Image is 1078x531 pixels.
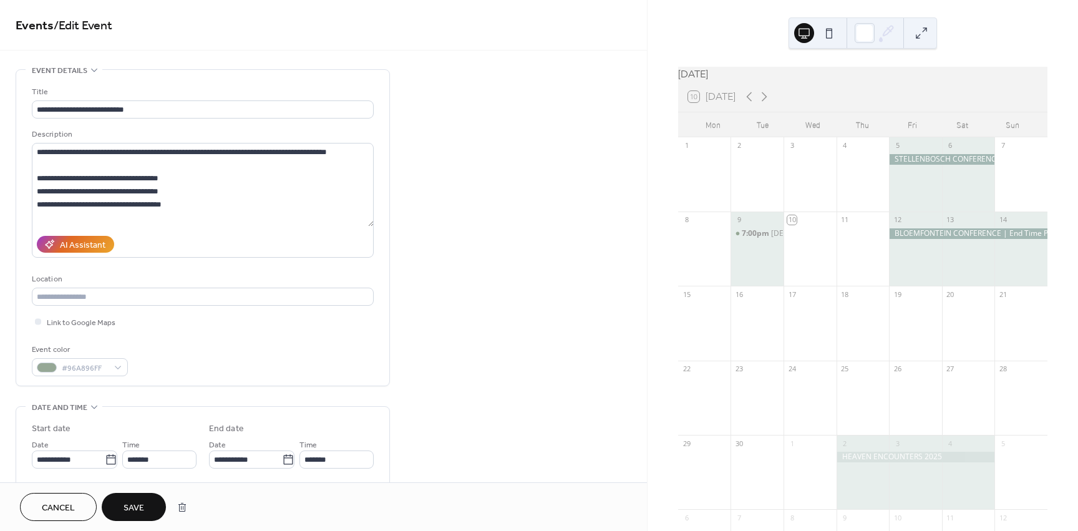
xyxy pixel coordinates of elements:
[889,228,1047,239] div: BLOEMFONTEIN CONFERENCE | End Time Prophetic Call
[682,439,691,448] div: 29
[62,362,108,375] span: #96A896FF
[840,513,850,522] div: 9
[124,502,144,515] span: Save
[998,290,1008,299] div: 21
[32,273,371,286] div: Location
[682,513,691,522] div: 6
[682,141,691,150] div: 1
[998,141,1008,150] div: 7
[32,343,125,356] div: Event color
[840,364,850,374] div: 25
[840,439,850,448] div: 2
[37,236,114,253] button: AI Assistant
[938,112,988,137] div: Sat
[788,112,838,137] div: Wed
[946,439,955,448] div: 4
[734,513,744,522] div: 7
[946,215,955,225] div: 13
[771,228,944,239] div: [DEMOGRAPHIC_DATA] REVEALED Zoom Meeting
[787,439,797,448] div: 1
[682,215,691,225] div: 8
[787,290,797,299] div: 17
[32,128,371,141] div: Description
[209,439,226,452] span: Date
[998,215,1008,225] div: 14
[998,364,1008,374] div: 28
[888,112,938,137] div: Fri
[16,14,54,38] a: Events
[54,14,112,38] span: / Edit Event
[787,215,797,225] div: 10
[299,439,317,452] span: Time
[32,422,70,436] div: Start date
[893,513,902,522] div: 10
[837,452,995,462] div: HEAVEN ENCOUNTERS 2025
[32,439,49,452] span: Date
[840,215,850,225] div: 11
[682,364,691,374] div: 22
[893,215,902,225] div: 12
[734,215,744,225] div: 9
[47,316,115,329] span: Link to Google Maps
[688,112,738,137] div: Mon
[734,290,744,299] div: 16
[734,439,744,448] div: 30
[893,141,902,150] div: 5
[20,493,97,521] button: Cancel
[893,290,902,299] div: 19
[893,439,902,448] div: 3
[998,439,1008,448] div: 5
[209,422,244,436] div: End date
[32,64,87,77] span: Event details
[988,112,1037,137] div: Sun
[678,67,1047,82] div: [DATE]
[682,290,691,299] div: 15
[893,364,902,374] div: 26
[60,239,105,252] div: AI Assistant
[734,141,744,150] div: 2
[787,513,797,522] div: 8
[122,439,140,452] span: Time
[946,513,955,522] div: 11
[42,502,75,515] span: Cancel
[787,141,797,150] div: 3
[889,154,994,165] div: STELLENBOSCH CONFERENCE | End Time Prophetic Call
[32,85,371,99] div: Title
[998,513,1008,522] div: 12
[946,141,955,150] div: 6
[738,112,788,137] div: Tue
[840,290,850,299] div: 18
[32,401,87,414] span: Date and time
[102,493,166,521] button: Save
[946,290,955,299] div: 20
[734,364,744,374] div: 23
[840,141,850,150] div: 4
[838,112,888,137] div: Thu
[742,228,771,239] span: 7:00pm
[731,228,784,239] div: CHRIST REVEALED Zoom Meeting
[787,364,797,374] div: 24
[946,364,955,374] div: 27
